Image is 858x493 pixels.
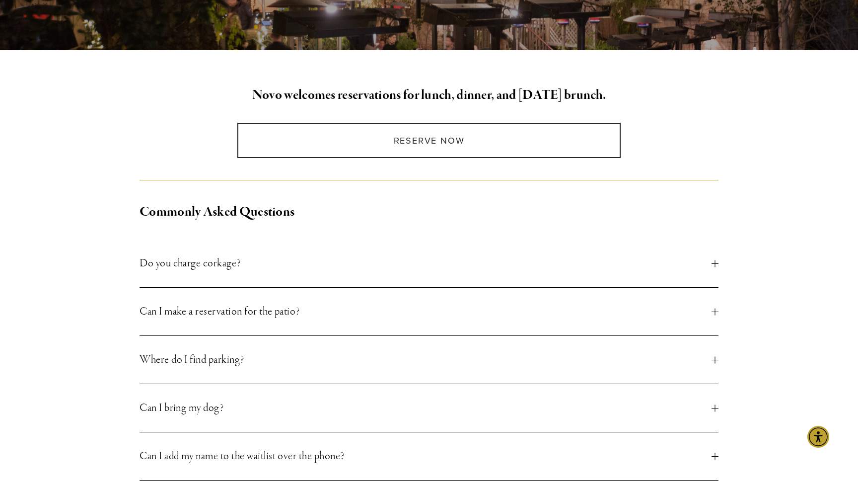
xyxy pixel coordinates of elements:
[140,447,712,465] span: Can I add my name to the waitlist over the phone?
[140,288,718,335] button: Can I make a reservation for the patio?
[140,351,712,369] span: Where do I find parking?
[140,432,718,480] button: Can I add my name to the waitlist over the phone?
[140,336,718,384] button: Where do I find parking?
[140,240,718,287] button: Do you charge corkage?
[140,399,712,417] span: Can I bring my dog?
[140,254,712,272] span: Do you charge corkage?
[237,123,620,158] a: Reserve Now
[140,303,712,321] span: Can I make a reservation for the patio?
[140,384,718,432] button: Can I bring my dog?
[807,426,829,448] div: Accessibility Menu
[140,85,718,106] h2: Novo welcomes reservations for lunch, dinner, and [DATE] brunch.
[140,202,718,223] h2: Commonly Asked Questions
